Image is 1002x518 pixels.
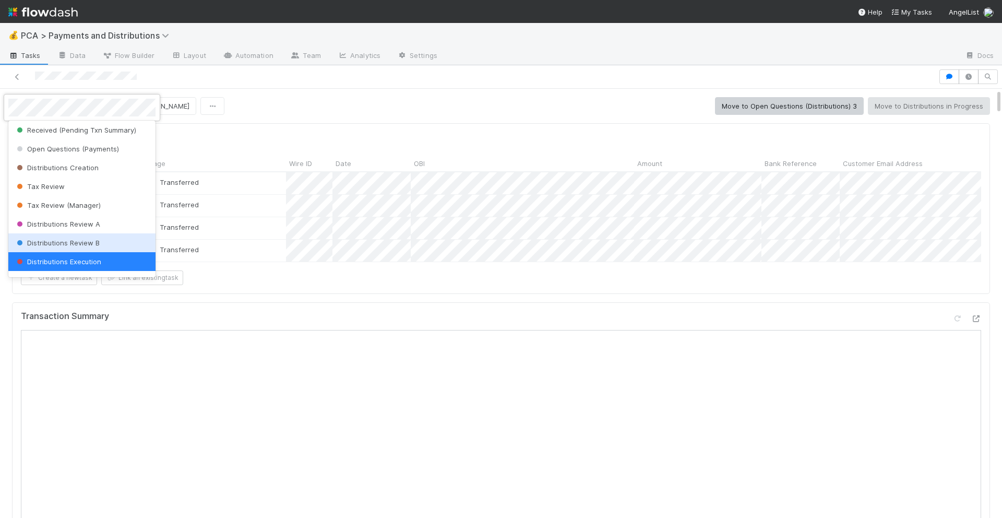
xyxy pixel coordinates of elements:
[15,201,101,209] span: Tax Review (Manager)
[15,276,107,285] span: Distributions in Progress
[15,220,100,228] span: Distributions Review A
[15,163,99,172] span: Distributions Creation
[15,182,65,191] span: Tax Review
[15,239,100,247] span: Distributions Review B
[15,145,119,153] span: Open Questions (Payments)
[15,126,136,134] span: Received (Pending Txn Summary)
[15,257,101,266] span: Distributions Execution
